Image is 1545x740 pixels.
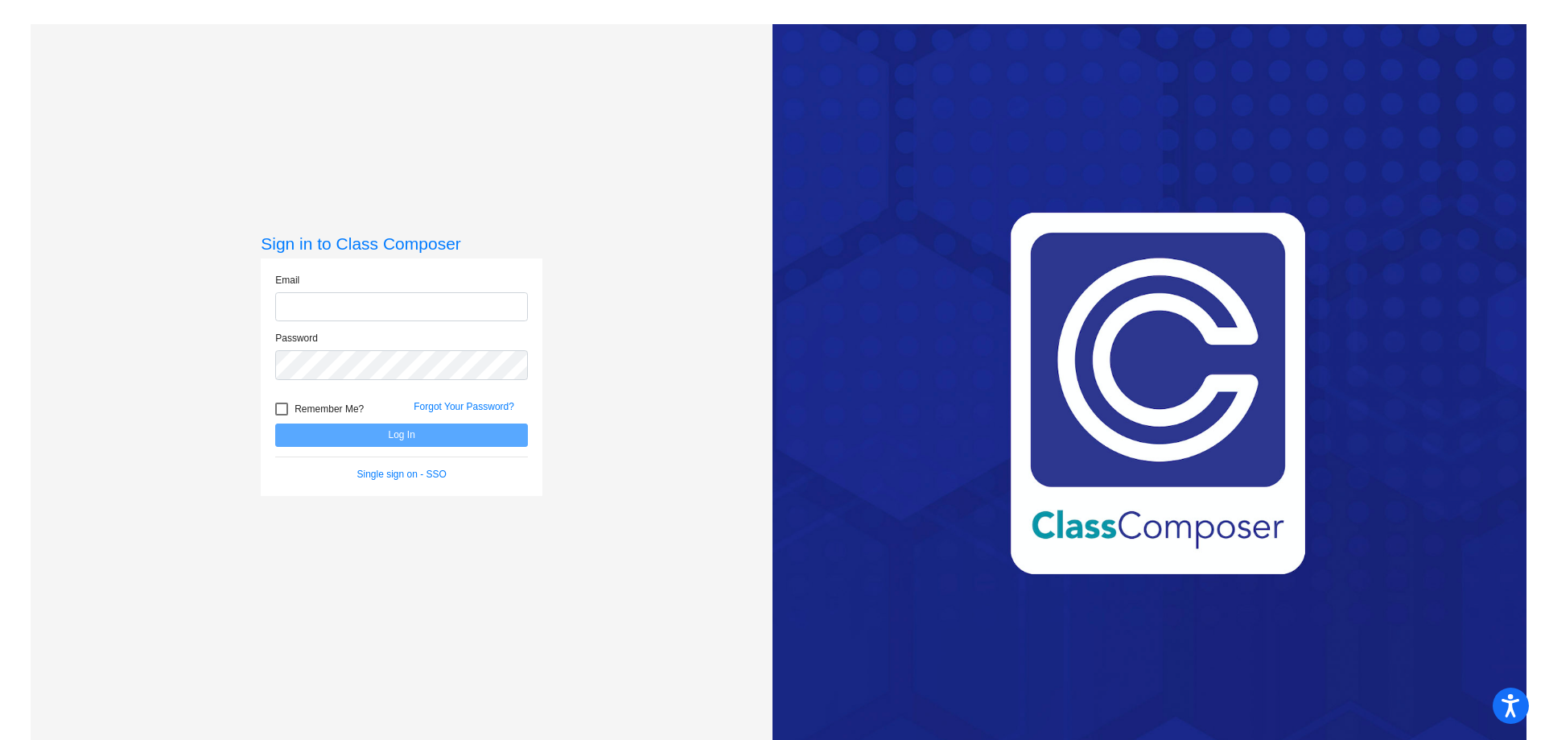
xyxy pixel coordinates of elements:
span: Remember Me? [295,399,364,419]
a: Forgot Your Password? [414,401,514,412]
h3: Sign in to Class Composer [261,234,542,254]
a: Single sign on - SSO [357,469,447,480]
label: Email [275,273,299,287]
button: Log In [275,424,528,447]
label: Password [275,331,318,345]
